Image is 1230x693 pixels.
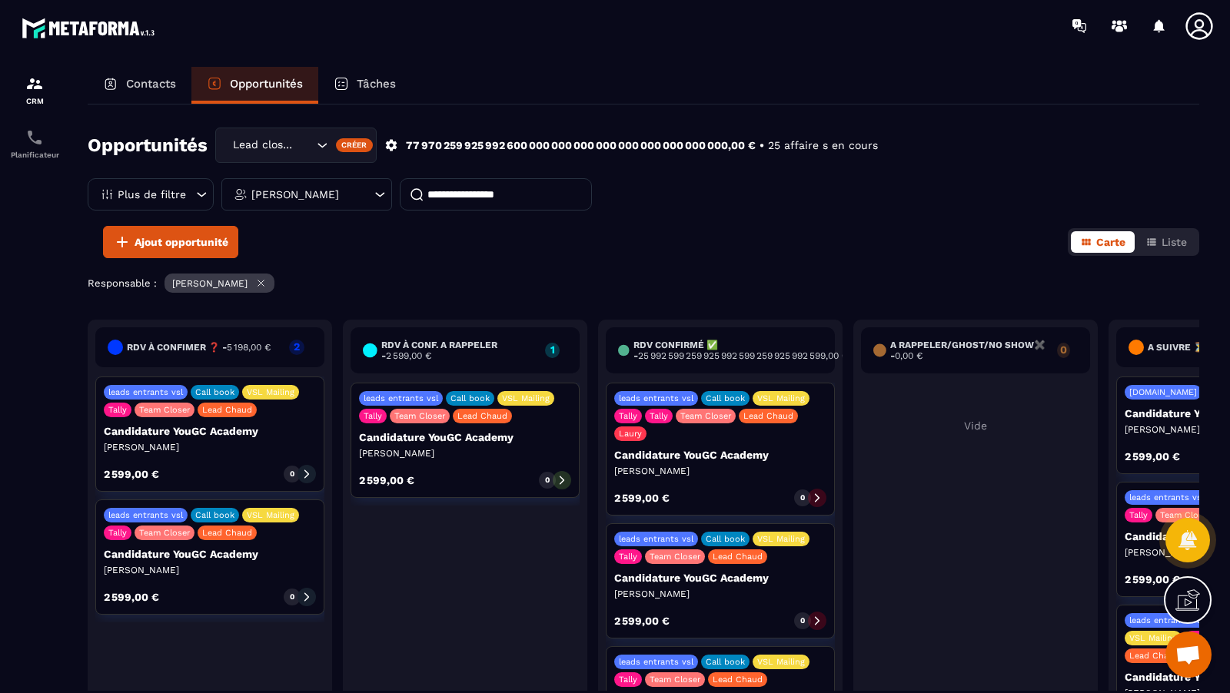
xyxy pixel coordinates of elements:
p: VSL Mailing [247,510,294,520]
p: 77 970 259 925 992 600 000 000 000 000 000 000 000 000 000,00 € [406,138,756,153]
p: 2 599,00 € [104,592,159,602]
p: Tally [364,411,382,421]
p: 2 599,00 € [614,492,670,503]
p: Team Closer [394,411,445,421]
p: VSL Mailing [757,393,805,403]
img: scheduler [25,128,44,147]
p: Lead Chaud [743,411,793,421]
p: 0 [1057,344,1070,355]
span: Ajout opportunité [135,234,228,250]
p: Tally [108,528,127,538]
p: VSL Mailing [757,657,805,667]
p: Team Closer [139,405,190,415]
span: 2 599,00 € [386,350,431,361]
h2: Opportunités [88,130,208,161]
p: Call book [195,510,234,520]
p: Lead Chaud [202,405,252,415]
p: 2 [289,341,304,352]
p: [PERSON_NAME] [104,564,316,576]
p: 25 affaire s en cours [768,138,878,153]
p: Tally [650,411,668,421]
p: 0 [800,615,805,626]
p: • [760,138,764,153]
p: [PERSON_NAME] [104,441,316,453]
p: 2 599,00 € [614,615,670,626]
p: Plus de filtre [118,189,186,200]
p: Call book [450,393,490,403]
p: VSL Mailing [1129,633,1177,643]
p: Team Closer [680,411,731,421]
p: Laury [619,429,642,439]
p: [PERSON_NAME] [614,588,826,600]
p: 2 599,00 € [1125,574,1180,585]
div: Ouvrir le chat [1165,632,1212,678]
p: Lead Chaud [713,675,763,685]
h6: A RAPPELER/GHOST/NO SHOW✖️ - [890,340,1049,361]
h6: RDV à confimer ❓ - [127,342,271,353]
p: 2 599,00 € [104,469,159,479]
p: Team Closer [139,528,190,538]
span: Lead closing [229,137,298,154]
p: Team Closer [1160,510,1211,520]
p: Call book [706,657,745,667]
img: formation [25,75,44,93]
p: Tâches [357,77,396,91]
span: 0,00 € [895,350,922,361]
p: 0 [290,469,294,479]
button: Carte [1071,231,1135,253]
p: Call book [706,393,745,403]
p: 0 [290,592,294,602]
p: Tally [619,411,637,421]
h6: Rdv confirmé ✅ - [633,340,852,361]
p: Lead Chaud [713,552,763,562]
p: leads entrants vsl [619,393,693,403]
p: leads entrants vsl [1129,615,1204,625]
a: Contacts [88,67,191,104]
p: Opportunités [230,77,303,91]
button: Liste [1136,231,1196,253]
a: Opportunités [191,67,318,104]
p: Call book [706,534,745,544]
p: Vide [861,419,1090,432]
p: VSL Mailing [502,393,550,403]
p: Candidature YouGC Academy [104,548,316,560]
p: Call book [195,387,234,397]
p: [PERSON_NAME] [172,278,248,289]
span: 25 992 599 259 925 992 599 259 925 992 599,00 € [638,350,848,361]
button: Ajout opportunité [103,226,238,258]
p: 0 [800,492,805,503]
p: CRM [4,97,65,105]
p: leads entrants vsl [108,510,183,520]
span: 5 198,00 € [227,342,271,353]
p: leads entrants vsl [364,393,438,403]
span: Liste [1162,236,1187,248]
p: 1 [545,344,560,355]
p: Tally [1129,510,1148,520]
p: Planificateur [4,151,65,159]
p: VSL Mailing [757,534,805,544]
p: Candidature YouGC Academy [359,431,571,443]
p: leads entrants vsl [619,534,693,544]
p: [DOMAIN_NAME] [1129,387,1197,397]
input: Search for option [298,137,313,154]
p: [PERSON_NAME] [359,447,571,459]
a: schedulerschedulerPlanificateur [4,117,65,171]
p: Lead Chaud [202,528,252,538]
p: Team Closer [650,552,700,562]
a: formationformationCRM [4,63,65,117]
p: 2 599,00 € [1125,451,1180,462]
p: Candidature YouGC Academy [614,449,826,461]
p: [PERSON_NAME] [614,465,826,477]
p: leads entrants vsl [619,657,693,667]
p: Lead Chaud [457,411,507,421]
p: Tally [108,405,127,415]
p: 2 599,00 € [359,475,414,486]
a: Tâches [318,67,411,104]
p: Tally [619,675,637,685]
p: Lead Chaud [1129,651,1179,661]
p: 0 [545,475,550,486]
span: Carte [1096,236,1125,248]
p: Candidature YouGC Academy [104,425,316,437]
p: Contacts [126,77,176,91]
img: logo [22,14,160,42]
